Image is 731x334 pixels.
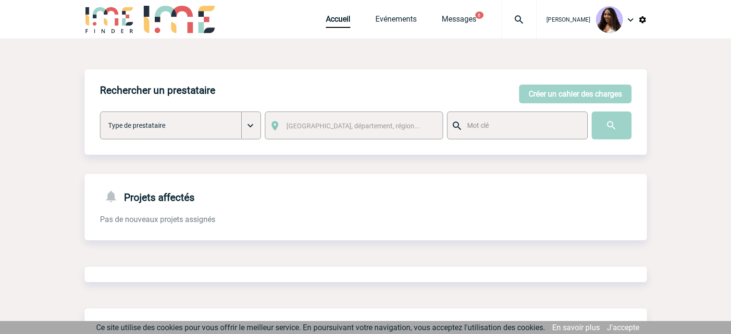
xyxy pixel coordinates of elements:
a: En savoir plus [552,323,600,332]
h4: Rechercher un prestataire [100,85,215,96]
input: Submit [592,111,632,139]
input: Mot clé [465,119,579,132]
img: notifications-24-px-g.png [104,189,124,203]
span: Ce site utilise des cookies pour vous offrir le meilleur service. En poursuivant votre navigation... [96,323,545,332]
a: Evénements [375,14,417,28]
img: IME-Finder [85,6,135,33]
span: Pas de nouveaux projets assignés [100,215,215,224]
a: Messages [442,14,476,28]
span: [PERSON_NAME] [546,16,590,23]
a: J'accepte [607,323,639,332]
img: 131234-0.jpg [596,6,623,33]
h4: Projets affectés [100,189,195,203]
span: [GEOGRAPHIC_DATA], département, région... [286,122,420,130]
a: Accueil [326,14,350,28]
button: 6 [475,12,483,19]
